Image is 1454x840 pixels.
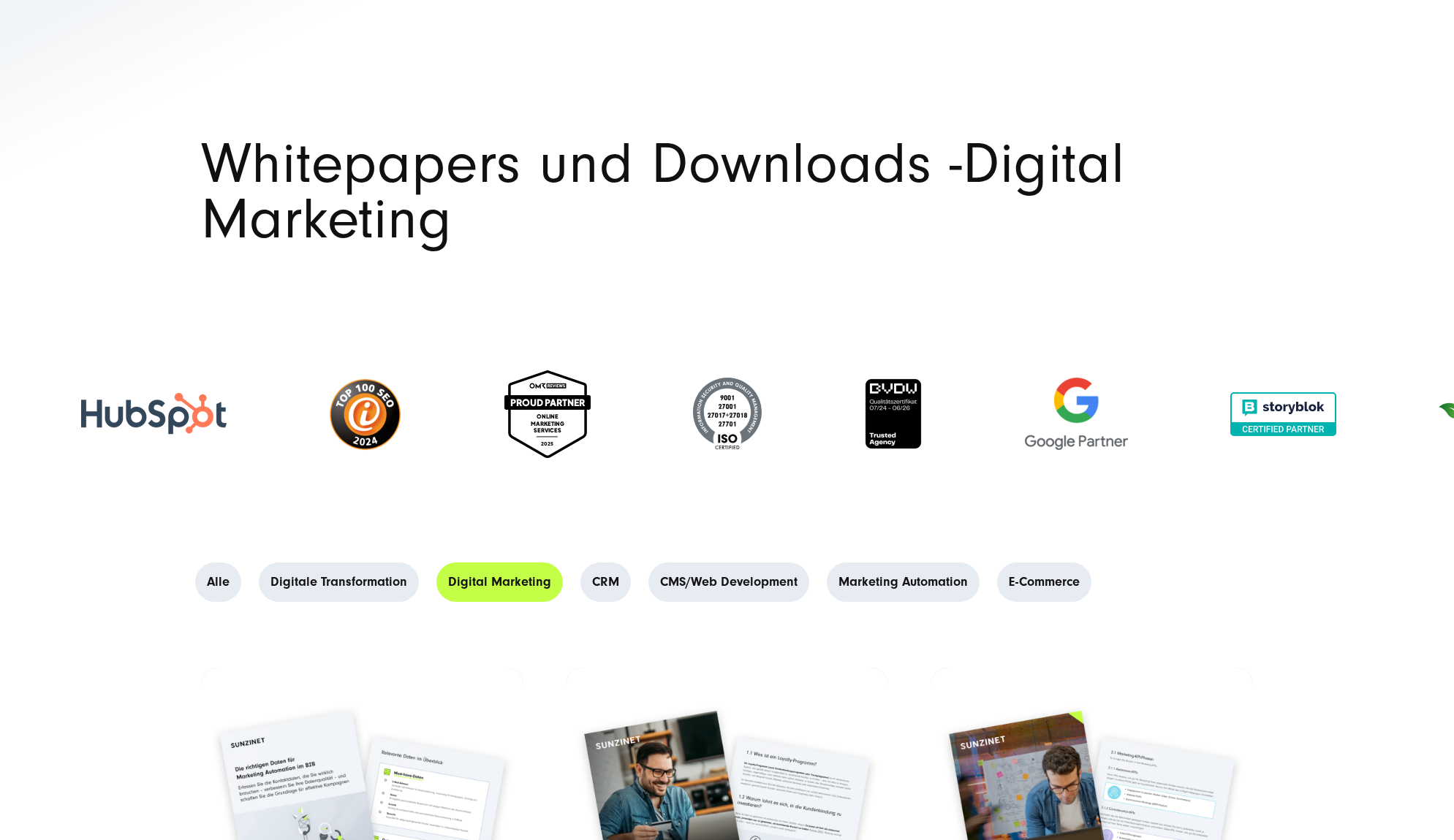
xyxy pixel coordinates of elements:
a: E-Commerce [997,562,1091,602]
img: Online marketing services 2025 - Digital Agentur SUNZNET - OMR Proud Partner [504,370,591,458]
img: ISO-Siegel - Digital Agentur SUNZINET [693,378,762,451]
img: BVDW Qualitätszertifikat - Digitalagentur SUNZINET [864,378,923,450]
a: Digitale Transformation [259,562,419,602]
span: Digital Marketing [201,131,1125,252]
a: CRM [580,562,631,602]
a: Marketing Automation [827,562,980,602]
img: Storyblok zertifiziert partner agentur SUNZINET - Storyblok agentur SUNZINET [1230,392,1336,436]
img: Google Partner Agentur - Digitalagentur für Digital Marketing und Strategie SUNZINET [1025,378,1128,450]
img: HubSpot - Digitalagentur SUNZINET [81,393,227,435]
img: top-100-seo-2024-ibusiness-seo-agentur-SUNZINET [329,378,402,451]
a: Digital Marketing [436,562,563,602]
a: CMS/Web Development [648,562,809,602]
a: Alle [195,562,241,602]
h1: Whitepapers und Downloads - [201,137,1254,248]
